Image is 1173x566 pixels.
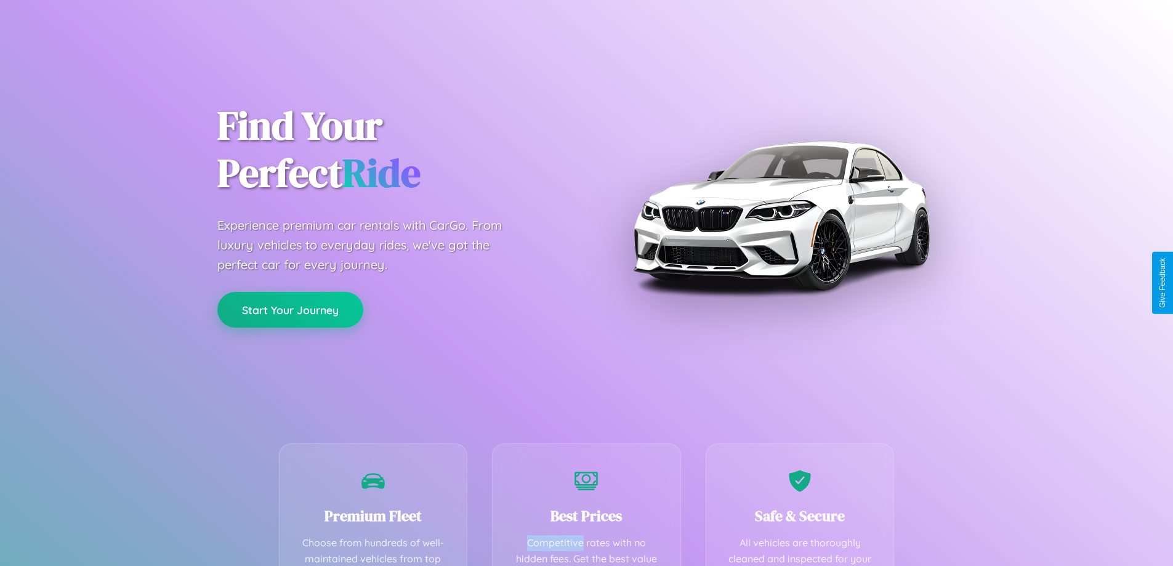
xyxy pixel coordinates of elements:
div: Give Feedback [1158,258,1167,308]
img: Premium BMW car rental vehicle [627,62,935,370]
span: Ride [342,146,421,200]
h3: Best Prices [511,506,662,526]
h1: Find Your Perfect [217,102,568,197]
h3: Safe & Secure [725,506,876,526]
button: Start Your Journey [217,292,363,328]
p: Experience premium car rentals with CarGo. From luxury vehicles to everyday rides, we've got the ... [217,216,525,275]
h3: Premium Fleet [298,506,449,526]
